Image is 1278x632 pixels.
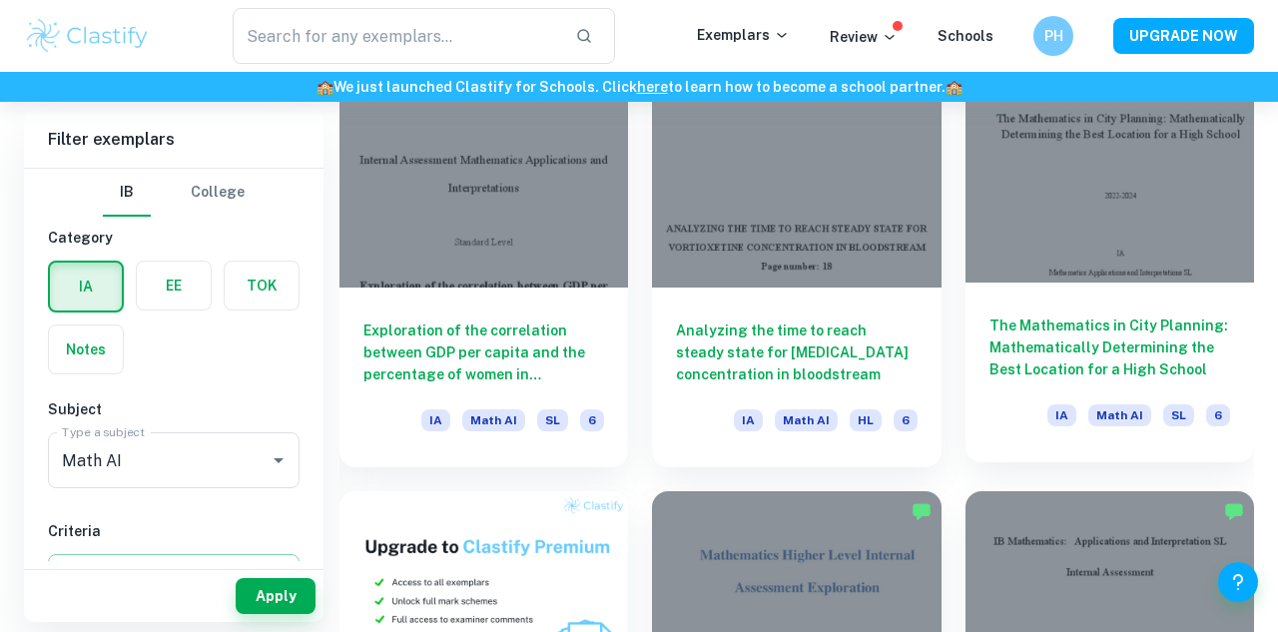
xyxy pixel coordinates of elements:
[137,262,211,310] button: EE
[1088,404,1151,426] span: Math AI
[946,79,962,95] span: 🏫
[989,315,1230,380] h6: The Mathematics in City Planning: Mathematically Determining the Best Location for a High School
[850,409,882,431] span: HL
[1047,404,1076,426] span: IA
[462,409,525,431] span: Math AI
[1224,501,1244,521] img: Marked
[339,71,628,467] a: Exploration of the correlation between GDP per capita and the percentage of women in parliaments....
[48,227,300,249] h6: Category
[317,79,333,95] span: 🏫
[1163,404,1194,426] span: SL
[103,169,245,217] div: Filter type choice
[236,578,316,614] button: Apply
[4,76,1274,98] h6: We just launched Clastify for Schools. Click to learn how to become a school partner.
[48,520,300,542] h6: Criteria
[265,446,293,474] button: Open
[50,263,122,311] button: IA
[1113,18,1254,54] button: UPGRADE NOW
[775,409,838,431] span: Math AI
[62,423,145,440] label: Type a subject
[537,409,568,431] span: SL
[103,169,151,217] button: IB
[363,319,604,385] h6: Exploration of the correlation between GDP per capita and the percentage of women in parliaments.
[965,71,1254,467] a: The Mathematics in City Planning: Mathematically Determining the Best Location for a High SchoolI...
[830,26,898,48] p: Review
[676,319,917,385] h6: Analyzing the time to reach steady state for [MEDICAL_DATA] concentration in bloodstream
[421,409,450,431] span: IA
[1042,25,1065,47] h6: PH
[938,28,993,44] a: Schools
[637,79,668,95] a: here
[697,24,790,46] p: Exemplars
[225,262,299,310] button: TOK
[1206,404,1230,426] span: 6
[894,409,918,431] span: 6
[191,169,245,217] button: College
[1033,16,1073,56] button: PH
[734,409,763,431] span: IA
[24,112,323,168] h6: Filter exemplars
[580,409,604,431] span: 6
[48,398,300,420] h6: Subject
[652,71,941,467] a: Analyzing the time to reach steady state for [MEDICAL_DATA] concentration in bloodstreamIAMath AIHL6
[233,8,559,64] input: Search for any exemplars...
[49,325,123,373] button: Notes
[24,16,151,56] img: Clastify logo
[912,501,932,521] img: Marked
[1218,562,1258,602] button: Help and Feedback
[48,554,300,590] button: Select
